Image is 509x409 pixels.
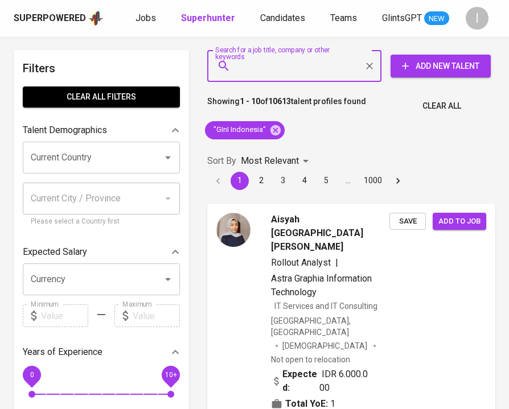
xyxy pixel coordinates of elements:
div: … [339,175,357,186]
button: Go to page 3 [274,172,292,190]
span: Rollout Analyst [271,257,331,268]
b: 1 - 10 [240,97,260,106]
a: Teams [330,11,359,26]
span: Add to job [438,215,481,228]
button: Save [389,213,426,230]
input: Value [133,304,180,327]
button: Clear [362,58,377,74]
div: Most Relevant [241,151,313,172]
span: Save [395,215,420,228]
button: Open [160,150,176,166]
span: Jobs [136,13,156,23]
span: 10+ [165,371,176,379]
span: | [335,256,338,270]
button: Go to page 2 [252,172,270,190]
button: Go to page 1000 [360,172,385,190]
input: Value [41,304,88,327]
span: Teams [330,13,357,23]
div: Years of Experience [23,341,180,363]
span: NEW [424,13,449,24]
div: "GInI Indonesia" [205,121,285,139]
a: Superhunter [181,11,237,26]
a: GlintsGPT NEW [382,11,449,26]
button: Open [160,271,176,287]
img: app logo [88,10,104,27]
div: Talent Demographics [23,119,180,142]
button: Go to next page [389,172,407,190]
div: [GEOGRAPHIC_DATA], [GEOGRAPHIC_DATA] [271,315,389,338]
span: Aisyah [GEOGRAPHIC_DATA] [PERSON_NAME] [271,213,389,254]
img: 44bdca33d62932e568bee583d5ccfbd2.png [216,213,251,247]
b: Superhunter [181,13,235,23]
div: Superpowered [14,12,86,25]
nav: pagination navigation [207,172,409,190]
button: Go to page 4 [295,172,314,190]
b: Expected: [282,367,319,395]
div: IDR 6.000.000 [271,367,371,395]
b: 10613 [268,97,291,106]
div: I [466,7,489,30]
p: Talent Demographics [23,123,107,137]
span: 0 [30,371,34,379]
button: page 1 [231,172,249,190]
button: Add New Talent [391,55,491,77]
p: Expected Salary [23,245,87,259]
a: Candidates [260,11,307,26]
span: Clear All [422,99,461,113]
button: Clear All filters [23,86,180,108]
div: Expected Salary [23,241,180,263]
span: GlintsGPT [382,13,422,23]
span: [DEMOGRAPHIC_DATA] [282,340,369,352]
button: Clear All [418,96,466,117]
span: "GInI Indonesia" [205,125,273,135]
p: Sort By [207,154,236,168]
button: Go to page 5 [317,172,335,190]
button: Add to job [433,213,486,230]
span: Add New Talent [400,59,482,73]
a: Jobs [136,11,158,26]
a: Superpoweredapp logo [14,10,104,27]
p: Please select a Country first [31,216,172,228]
span: Astra Graphia Information Technology [271,273,372,298]
span: Clear All filters [32,90,171,104]
p: Showing of talent profiles found [207,96,366,117]
p: Years of Experience [23,345,102,359]
span: IT Services and IT Consulting [274,301,377,311]
span: Candidates [260,13,305,23]
p: Most Relevant [241,154,299,168]
p: Not open to relocation [271,354,350,365]
h6: Filters [23,59,180,77]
